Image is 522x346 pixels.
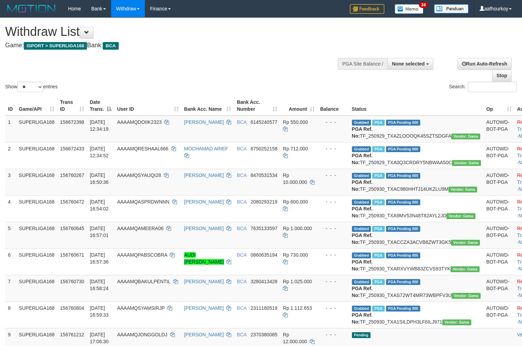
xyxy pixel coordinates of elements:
img: Feedback.jpg [350,4,384,14]
span: BCA [237,305,246,311]
th: Bank Acc. Name: activate to sort column ascending [181,96,234,116]
select: Showentries [17,82,43,92]
td: 7 [5,275,16,301]
span: AAAAMQSYAMSIRJP [117,305,165,311]
span: BCA [237,146,246,151]
span: Rp 550.000 [283,119,308,125]
td: AUTOWD-BOT-PGA [484,301,514,328]
b: PGA Ref. No: [352,286,373,298]
span: [DATE] 17:06:30 [90,332,109,344]
b: PGA Ref. No: [352,233,373,245]
th: Status [349,96,484,116]
span: 156672433 [60,146,84,151]
td: SUPERLIGA168 [16,169,58,195]
td: AUTOWD-BOT-PGA [484,169,514,195]
td: AUTOWD-BOT-PGA [484,195,514,222]
span: Copy 2370380085 to clipboard [250,332,277,337]
td: SUPERLIGA168 [16,142,58,169]
div: - - - [320,278,346,285]
span: 34 [419,2,428,8]
span: 156760804 [60,305,84,311]
span: Rp 1.025.000 [283,279,312,284]
span: Copy 2080293219 to clipboard [250,199,277,205]
span: Copy 6750252158 to clipboard [250,146,277,151]
span: [DATE] 16:57:01 [90,226,109,238]
b: PGA Ref. No: [352,312,373,325]
span: Rp 730.000 [283,252,308,258]
span: Marked by aafsoycanthlai [372,253,384,258]
td: TF_250930_TXA9MV53N48T82AYL2JD [349,195,484,222]
th: Bank Acc. Number: activate to sort column ascending [234,96,280,116]
span: Grabbed [352,199,371,205]
div: - - - [320,331,346,338]
span: 156761212 [60,332,84,337]
b: PGA Ref. No: [352,206,373,218]
span: AAAAMQBAKULPENTIL [117,279,170,284]
span: Vendor URL: https://trx31.1velocity.biz [446,213,475,219]
span: Pending [352,332,371,338]
span: BCA [237,199,246,205]
td: AUTOWD-BOT-PGA [484,275,514,301]
span: Vendor URL: https://trx31.1velocity.biz [442,319,471,325]
td: 3 [5,169,16,195]
b: PGA Ref. No: [352,179,373,192]
label: Search: [449,82,517,92]
span: AAAAMQRESHAAL666 [117,146,168,151]
span: BCA [237,119,246,125]
span: Rp 600.000 [283,199,308,205]
th: ID [5,96,16,116]
span: AAAAMQASPRDWNNN [117,199,169,205]
span: Rp 12.000.000 [283,332,307,344]
a: Run Auto-Refresh [457,58,512,70]
span: Marked by aafsoycanthlai [372,199,384,205]
a: [PERSON_NAME] [184,119,224,125]
td: AUTOWD-BOT-PGA [484,222,514,248]
th: Date Trans.: activate to sort column descending [87,96,114,116]
span: Grabbed [352,279,371,285]
img: MOTION_logo.png [5,3,58,14]
a: [PERSON_NAME] [184,226,224,231]
th: Op: activate to sort column ascending [484,96,514,116]
a: [PERSON_NAME] [184,305,224,311]
span: Copy 8470531534 to clipboard [250,172,277,178]
a: MOCHAMAD ARIEF [184,146,228,151]
span: Rp 1.000.000 [283,226,312,231]
span: [DATE] 16:50:36 [90,172,109,185]
span: Marked by aafsoycanthlai [372,226,384,232]
h1: Withdraw List [5,25,341,39]
td: SUPERLIGA168 [16,195,58,222]
div: - - - [320,198,346,205]
div: - - - [320,172,346,179]
b: PGA Ref. No: [352,126,373,139]
span: Copy 2311180519 to clipboard [250,305,277,311]
img: panduan.png [434,4,469,13]
span: None selected [392,61,425,67]
span: 156760730 [60,279,84,284]
span: ISPORT > SUPERLIGA168 [24,42,87,50]
span: [DATE] 16:58:24 [90,279,109,291]
span: BCA [237,332,246,337]
td: 6 [5,248,16,275]
div: - - - [320,119,346,126]
td: TF_250930_TXARXVYWB83ZCVS93TYK [349,248,484,275]
td: TF_250929_TXAZLOOOQK45SZTSDGFA [349,116,484,142]
span: [DATE] 16:59:33 [90,305,109,318]
span: 156672398 [60,119,84,125]
span: Vendor URL: https://trx31.1velocity.biz [452,160,481,166]
a: [PERSON_NAME] [184,332,224,337]
span: BCA [237,226,246,231]
span: [DATE] 12:34:52 [90,146,109,158]
span: 156760645 [60,226,84,231]
td: TF_250930_TXACCZA3ACVB6ZWT3GK5 [349,222,484,248]
span: BCA [237,172,246,178]
td: AUTOWD-BOT-PGA [484,116,514,142]
th: Trans ID: activate to sort column ascending [57,96,87,116]
span: [DATE] 12:34:19 [90,119,109,132]
button: None selected [387,58,433,70]
span: Marked by aafsoycanthlai [372,120,384,126]
td: TF_250929_TXA0Q3CRDRY5NBWAA50C [349,142,484,169]
a: [PERSON_NAME] [184,199,224,205]
a: Stop [492,70,512,81]
td: 1 [5,116,16,142]
span: Marked by aafsoycanthlai [372,173,384,179]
